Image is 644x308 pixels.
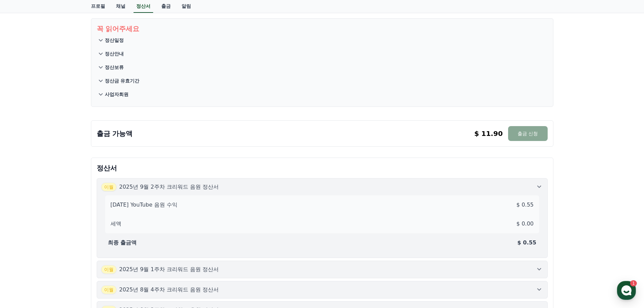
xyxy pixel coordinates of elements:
[21,224,25,230] span: 홈
[101,265,117,274] span: 이월
[105,64,124,71] p: 정산보류
[45,214,87,231] a: 1대화
[108,239,137,247] p: 최종 출금액
[97,47,548,61] button: 정산안내
[474,129,503,138] p: $ 11.90
[97,61,548,74] button: 정산보류
[105,91,128,98] p: 사업자회원
[101,183,117,191] span: 이월
[97,24,548,33] p: 꼭 읽어주세요
[97,163,548,173] p: 정산서
[97,129,133,138] p: 출금 가능액
[97,33,548,47] button: 정산일정
[69,214,71,219] span: 1
[105,37,124,44] p: 정산일정
[111,201,177,209] p: [DATE] YouTube 음원 수익
[87,214,130,231] a: 설정
[119,183,219,191] p: 2025년 9월 2주차 크리워드 음원 정산서
[62,225,70,230] span: 대화
[105,77,140,84] p: 정산금 유효기간
[517,220,534,228] p: $ 0.00
[119,286,219,294] p: 2025년 8월 4주차 크리워드 음원 정산서
[517,201,534,209] p: $ 0.55
[111,220,121,228] p: 세액
[517,239,536,247] p: $ 0.55
[97,88,548,101] button: 사업자회원
[2,214,45,231] a: 홈
[101,285,117,294] span: 이월
[105,50,124,57] p: 정산안내
[104,224,113,230] span: 설정
[97,178,548,258] button: 이월 2025년 9월 2주차 크리워드 음원 정산서 [DATE] YouTube 음원 수익 $ 0.55 세액 $ 0.00 최종 출금액 $ 0.55
[119,265,219,274] p: 2025년 9월 1주차 크리워드 음원 정산서
[97,281,548,299] button: 이월 2025년 8월 4주차 크리워드 음원 정산서
[97,74,548,88] button: 정산금 유효기간
[508,126,547,141] button: 출금 신청
[97,261,548,278] button: 이월 2025년 9월 1주차 크리워드 음원 정산서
